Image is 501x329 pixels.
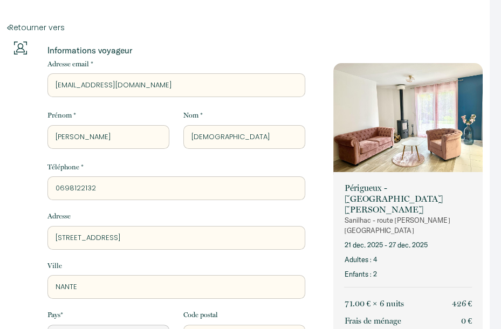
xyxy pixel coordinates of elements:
label: Code postal [183,310,218,320]
p: Enfants : 2 [344,269,471,279]
label: Pays [47,310,63,320]
p: Sanilhac - route [PERSON_NAME][GEOGRAPHIC_DATA] [344,215,471,236]
p: Périgueux - [GEOGRAPHIC_DATA][PERSON_NAME] [344,183,471,215]
p: 426 € [451,297,472,310]
p: Frais de ménage [344,314,401,327]
p: 71.00 € × 6 nuit [344,297,403,310]
label: Prénom * [47,110,76,121]
span: s [400,299,403,309]
a: Retourner vers [7,22,483,33]
img: rental-image [333,63,482,175]
label: Adresse email * [47,59,93,70]
p: Adultes : 4 [344,255,471,265]
img: guests-info [14,42,27,54]
p: 0 € [461,314,472,327]
p: 21 déc. 2025 - 27 déc. 2025 [344,240,471,250]
label: Ville [47,261,62,271]
p: Informations voyageur [47,45,305,56]
label: Nom * [183,110,203,121]
label: Adresse [47,211,71,222]
label: Téléphone * [47,162,84,173]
